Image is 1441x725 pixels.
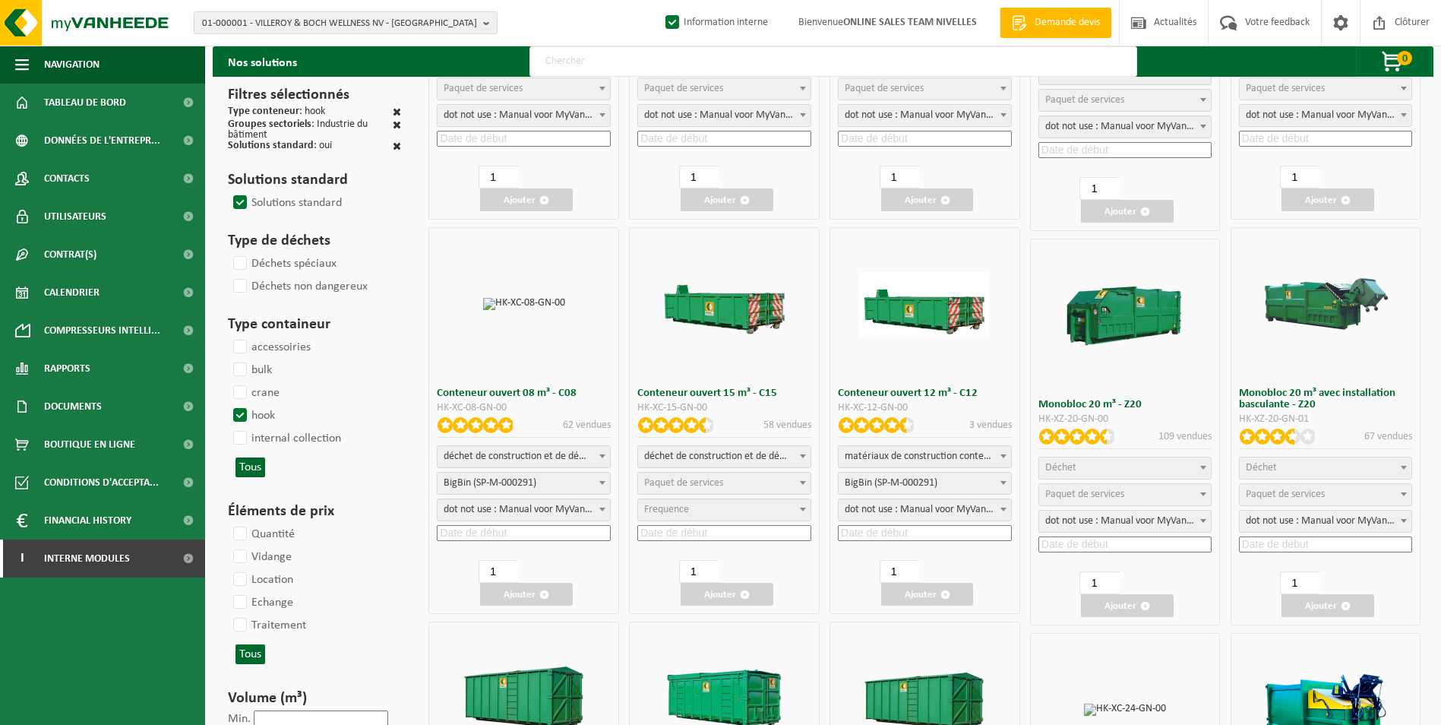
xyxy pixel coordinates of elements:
p: 3 vendues [969,417,1012,433]
span: matériaux de construction contenant de l'amiante lié au ciment (non friable) [838,445,1012,468]
span: I [15,540,29,578]
input: 1 [880,560,919,583]
button: Ajouter [1081,594,1174,617]
input: Chercher [529,46,1137,77]
span: dot not use : Manual voor MyVanheede [838,104,1012,127]
label: internal collection [230,427,341,450]
span: dot not use : Manual voor MyVanheede [438,499,610,521]
label: Déchets spéciaux [230,252,337,275]
input: 1 [479,166,518,188]
img: HK-XC-24-GN-00 [1084,704,1166,716]
span: déchet de construction et de démolition mélangé (inerte et non inerte) [437,445,611,468]
span: déchet de construction et de démolition mélangé (inerte et non inerte) [637,445,811,468]
button: Ajouter [1281,188,1374,211]
span: BigBin (SP-M-000291) [838,472,1012,495]
input: 1 [1079,177,1119,200]
input: Date de début [1038,142,1212,158]
span: Paquet de services [1246,83,1325,94]
input: 1 [679,166,719,188]
a: Demande devis [1000,8,1111,38]
img: HK-XC-08-GN-00 [483,298,565,310]
div: HK-XZ-20-GN-00 [1038,414,1212,425]
span: Paquet de services [644,477,723,489]
input: Date de début [437,525,611,541]
span: Paquet de services [1045,489,1124,500]
span: dot not use : Manual voor MyVanheede [1239,510,1413,533]
span: Calendrier [44,274,100,312]
span: Paquet de services [444,83,523,94]
span: Tableau de bord [44,84,126,122]
span: dot not use : Manual voor MyVanheede [1039,511,1212,532]
p: 62 vendues [563,417,611,433]
input: 1 [1280,166,1319,188]
span: dot not use : Manual voor MyVanheede [838,499,1012,521]
label: Location [230,568,293,591]
button: 0 [1356,46,1432,77]
span: Déchet [1045,462,1076,473]
input: 1 [1280,571,1319,594]
button: Ajouter [480,583,573,606]
input: 1 [679,560,719,583]
span: dot not use : Manual voor MyVanheede [1039,116,1212,138]
span: dot not use : Manual voor MyVanheede [1240,511,1412,532]
span: déchet de construction et de démolition mélangé (inerte et non inerte) [638,446,811,467]
label: bulk [230,359,272,381]
span: Interne modules [44,540,130,578]
span: Paquet de services [644,83,723,94]
button: Ajouter [1081,200,1174,223]
span: Paquet de services [1246,489,1325,500]
label: Echange [230,591,293,614]
input: Date de début [637,131,811,147]
label: Vidange [230,546,292,568]
h3: Conteneur ouvert 12 m³ - C12 [838,388,1012,399]
p: 109 vendues [1158,429,1212,445]
img: HK-XZ-20-GN-00 [1060,251,1190,380]
input: Date de début [437,131,611,147]
img: HK-XC-12-GN-00 [860,272,989,337]
strong: ONLINE SALES TEAM NIVELLES [843,17,977,28]
div: : oui [228,141,332,154]
button: Ajouter [881,583,974,606]
h3: Solutions standard [228,169,401,192]
span: Paquet de services [1045,94,1124,106]
button: Tous [235,457,265,477]
img: HK-XZ-20-GN-01 [1261,272,1390,337]
h3: Filtres sélectionnés [228,84,401,106]
span: matériaux de construction contenant de l'amiante lié au ciment (non friable) [839,446,1011,467]
h3: Type containeur [228,313,401,336]
img: HK-XC-15-GN-00 [660,272,789,337]
span: Compresseurs intelli... [44,312,160,350]
input: 1 [880,166,919,188]
span: BigBin (SP-M-000291) [839,473,1011,494]
label: Déchets non dangereux [230,275,368,298]
span: dot not use : Manual voor MyVanheede [1038,510,1212,533]
span: Contacts [44,160,90,198]
button: 01-000001 - VILLEROY & BOCH WELLNESS NV - [GEOGRAPHIC_DATA] [194,11,498,34]
span: dot not use : Manual voor MyVanheede [438,105,610,126]
p: 67 vendues [1364,429,1412,445]
label: Solutions standard [230,192,342,214]
span: dot not use : Manual voor MyVanheede [839,499,1011,521]
span: dot not use : Manual voor MyVanheede [1240,105,1412,126]
h3: Éléments de prix [228,500,401,523]
span: Conditions d'accepta... [44,464,159,502]
span: Paquet de services [845,83,924,94]
label: Min. [228,713,251,725]
div: HK-XZ-20-GN-01 [1239,414,1413,425]
span: 01-000001 - VILLEROY & BOCH WELLNESS NV - [GEOGRAPHIC_DATA] [202,12,477,35]
span: Déchet [1246,462,1277,473]
span: Type conteneur [228,106,299,117]
span: dot not use : Manual voor MyVanheede [839,105,1011,126]
span: BigBin (SP-M-000291) [438,473,610,494]
label: hook [230,404,275,427]
button: Ajouter [881,188,974,211]
span: déchet de construction et de démolition mélangé (inerte et non inerte) [438,446,610,467]
button: Ajouter [681,188,773,211]
span: Boutique en ligne [44,426,135,464]
span: dot not use : Manual voor MyVanheede [637,104,811,127]
label: Information interne [662,11,768,34]
span: dot not use : Manual voor MyVanheede [437,104,611,127]
p: 58 vendues [763,417,811,433]
h3: Conteneur ouvert 08 m³ - C08 [437,388,611,399]
label: accessoiries [230,336,311,359]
